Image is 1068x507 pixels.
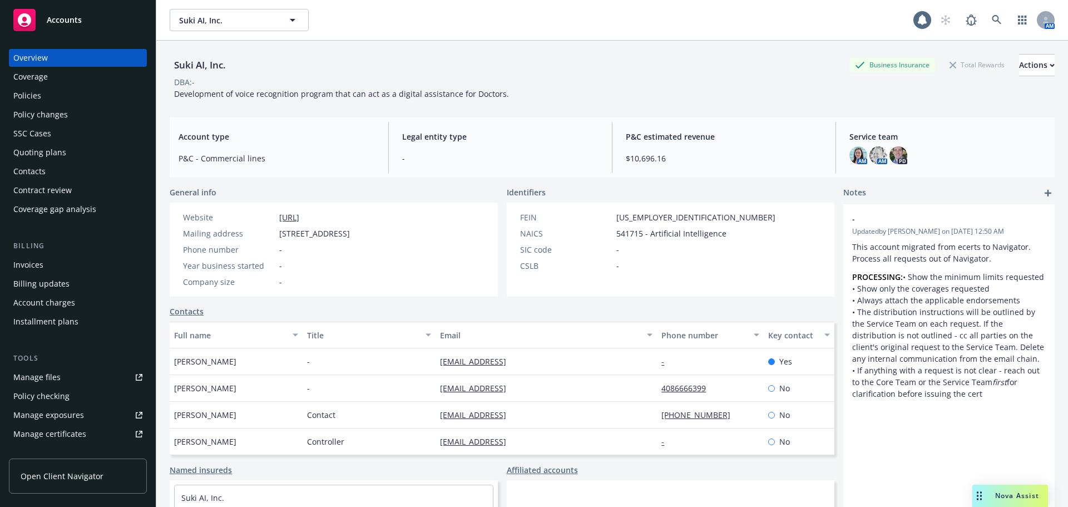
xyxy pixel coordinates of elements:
div: Year business started [183,260,275,272]
img: photo [889,146,907,164]
a: Contacts [170,306,204,317]
a: 4086666399 [661,383,715,393]
a: [EMAIL_ADDRESS] [440,410,515,420]
a: Policies [9,87,147,105]
span: Notes [843,186,866,200]
a: Invoices [9,256,147,274]
div: NAICS [520,228,612,239]
span: Service team [849,131,1046,142]
span: Accounts [47,16,82,24]
a: Manage certificates [9,425,147,443]
span: Account type [179,131,375,142]
span: [PERSON_NAME] [174,436,236,447]
div: FEIN [520,211,612,223]
span: Nova Assist [995,491,1039,500]
div: Manage certificates [13,425,86,443]
span: - [307,382,310,394]
div: Installment plans [13,313,78,331]
div: Quoting plans [13,144,66,161]
div: -Updatedby [PERSON_NAME] on [DATE] 12:50 AMThis account migrated from ecerts to Navigator. Proces... [843,204,1055,408]
button: Email [436,322,657,348]
div: Drag to move [972,485,986,507]
span: Identifiers [507,186,546,198]
a: Quoting plans [9,144,147,161]
span: 541715 - Artificial Intelligence [616,228,726,239]
div: SSC Cases [13,125,51,142]
div: Actions [1019,55,1055,76]
span: Yes [779,356,792,367]
button: Suki AI, Inc. [170,9,309,31]
button: Actions [1019,54,1055,76]
span: - [279,260,282,272]
span: Legal entity type [402,131,599,142]
img: photo [869,146,887,164]
div: Invoices [13,256,43,274]
span: [US_EMPLOYER_IDENTIFICATION_NUMBER] [616,211,775,223]
a: Named insureds [170,464,232,476]
div: Mailing address [183,228,275,239]
div: Policy checking [13,387,70,405]
span: - [307,356,310,367]
div: Website [183,211,275,223]
button: Nova Assist [972,485,1048,507]
span: - [402,152,599,164]
div: Overview [13,49,48,67]
a: [URL] [279,212,299,223]
a: add [1041,186,1055,200]
span: Manage exposures [9,406,147,424]
span: No [779,409,790,421]
span: - [616,260,619,272]
div: Company size [183,276,275,288]
a: Search [986,9,1008,31]
span: - [852,213,1017,225]
span: Updated by [PERSON_NAME] on [DATE] 12:50 AM [852,227,1046,237]
span: [PERSON_NAME] [174,409,236,421]
span: Controller [307,436,344,447]
em: first [992,377,1007,387]
span: Suki AI, Inc. [179,14,275,26]
a: Coverage gap analysis [9,200,147,218]
a: Policy changes [9,106,147,124]
div: Coverage gap analysis [13,200,96,218]
span: General info [170,186,216,198]
div: Key contact [768,329,818,341]
a: Overview [9,49,147,67]
a: Affiliated accounts [507,464,578,476]
span: Open Client Navigator [21,470,103,482]
a: Policy checking [9,387,147,405]
button: Title [303,322,436,348]
div: SIC code [520,244,612,255]
div: Full name [174,329,286,341]
span: P&C estimated revenue [626,131,822,142]
a: Account charges [9,294,147,312]
a: Manage files [9,368,147,386]
a: Coverage [9,68,147,86]
a: Billing updates [9,275,147,293]
strong: PROCESSING: [852,272,903,282]
div: Policies [13,87,41,105]
span: Contact [307,409,335,421]
a: [EMAIL_ADDRESS] [440,383,515,393]
div: Billing [9,240,147,252]
div: Phone number [183,244,275,255]
span: Development of voice recognition program that can act as a digital assistance for Doctors. [174,88,509,99]
button: Key contact [764,322,834,348]
div: Email [440,329,640,341]
div: Business Insurance [849,58,935,72]
span: [PERSON_NAME] [174,382,236,394]
span: $10,696.16 [626,152,822,164]
div: Billing updates [13,275,70,293]
div: Manage exposures [13,406,84,424]
a: Accounts [9,4,147,36]
div: Phone number [661,329,746,341]
a: Suki AI, Inc. [181,493,224,503]
div: Account charges [13,294,75,312]
div: Contacts [13,163,46,180]
div: Manage files [13,368,61,386]
div: Coverage [13,68,48,86]
span: P&C - Commercial lines [179,152,375,164]
a: Contacts [9,163,147,180]
a: SSC Cases [9,125,147,142]
a: Contract review [9,181,147,199]
div: CSLB [520,260,612,272]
